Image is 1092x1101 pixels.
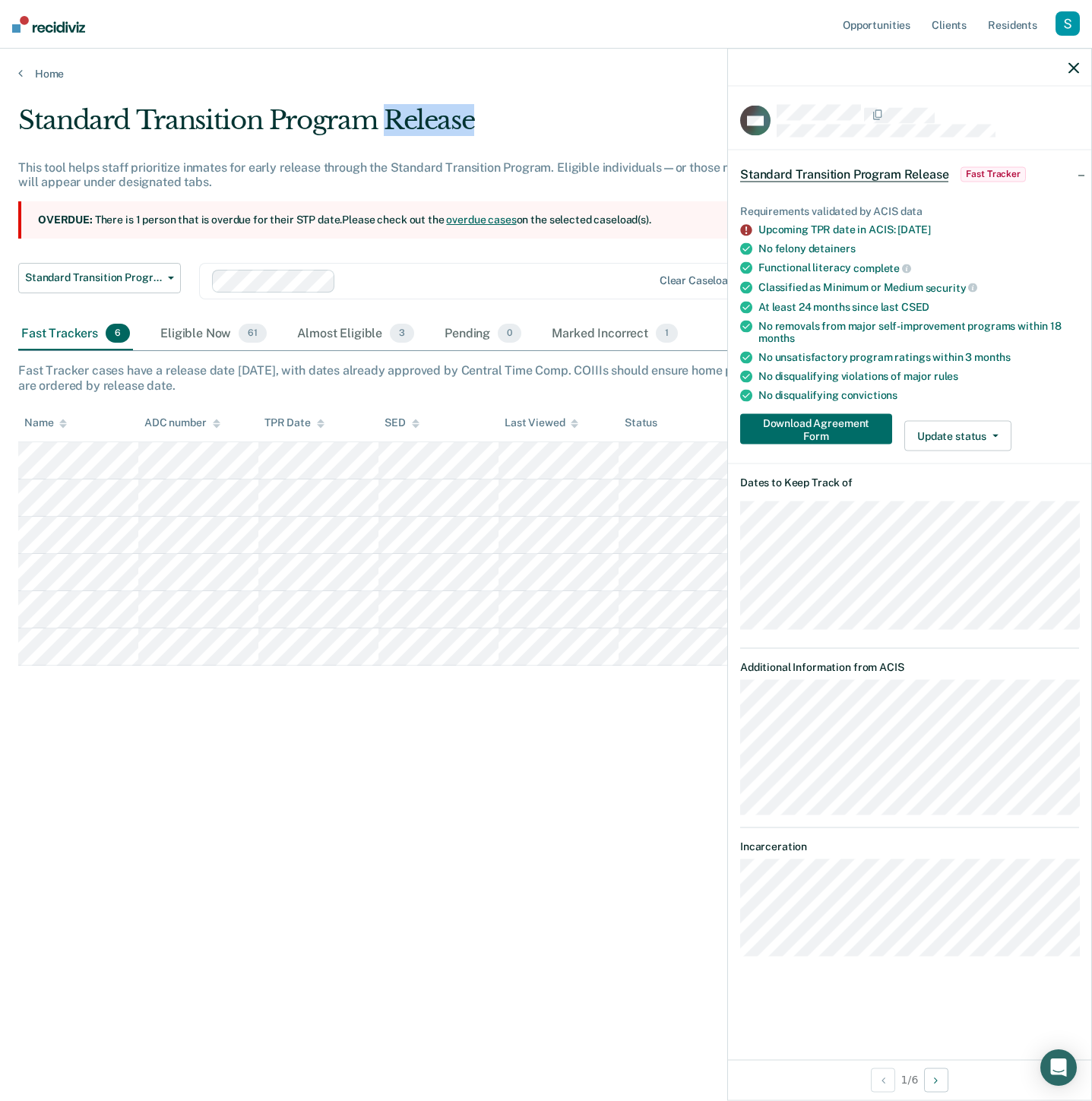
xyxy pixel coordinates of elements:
span: 0 [498,324,521,343]
div: Fast Tracker cases have a release date [DATE], with dates already approved by Central Time Comp. ... [18,363,1074,392]
div: Upcoming TPR date in ACIS: [DATE] [758,223,1079,236]
div: This tool helps staff prioritize inmates for early release through the Standard Transition Progra... [18,160,837,189]
span: Fast Tracker [961,166,1026,182]
div: TPR Date [264,416,324,429]
div: No removals from major self-improvement programs within 18 [758,319,1079,345]
div: At least 24 months since last [758,300,1079,313]
span: CSED [901,300,929,312]
div: Standard Transition Program ReleaseFast Tracker [728,150,1091,198]
div: No disqualifying [758,389,1079,402]
div: Pending [442,318,524,351]
div: Almost Eligible [294,318,417,351]
div: 1 / 6 [728,1059,1091,1099]
span: complete [853,262,911,274]
span: security [926,281,978,293]
dt: Dates to Keep Track of [740,476,1079,489]
div: Name [24,416,67,429]
div: Fast Trackers [18,318,133,351]
div: ADC number [144,416,220,429]
img: Recidiviz [12,16,85,33]
a: Navigate to form link [740,414,898,445]
span: Standard Transition Program Release [25,271,162,284]
div: Requirements validated by ACIS data [740,204,1079,217]
span: 6 [106,324,130,343]
div: Clear caseloads [660,274,739,287]
span: detainers [809,242,856,255]
div: Last Viewed [505,416,578,429]
a: overdue cases [446,214,516,226]
button: Previous Opportunity [871,1068,895,1092]
div: Classified as Minimum or Medium [758,281,1079,295]
button: Next Opportunity [924,1068,948,1092]
span: months [758,332,795,344]
div: No felony [758,242,1079,255]
button: Update status [904,421,1011,451]
div: Status [625,416,657,429]
span: Standard Transition Program Release [740,166,948,182]
button: Download Agreement Form [740,414,892,445]
span: rules [934,370,958,382]
strong: Overdue: [38,214,93,226]
span: 1 [656,324,678,343]
div: SED [385,416,419,429]
div: No unsatisfactory program ratings within 3 [758,351,1079,364]
div: Functional literacy [758,261,1079,275]
div: Standard Transition Program Release [18,105,837,148]
dt: Incarceration [740,840,1079,853]
span: convictions [841,389,897,401]
div: No disqualifying violations of major [758,370,1079,383]
div: Eligible Now [157,318,270,351]
span: 61 [239,324,267,343]
div: Open Intercom Messenger [1040,1049,1077,1086]
a: Home [18,67,1074,81]
span: months [974,351,1011,363]
span: 3 [390,324,414,343]
div: Marked Incorrect [549,318,681,351]
dt: Additional Information from ACIS [740,660,1079,673]
section: There is 1 person that is overdue for their STP date. Please check out the on the selected caselo... [18,201,837,239]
